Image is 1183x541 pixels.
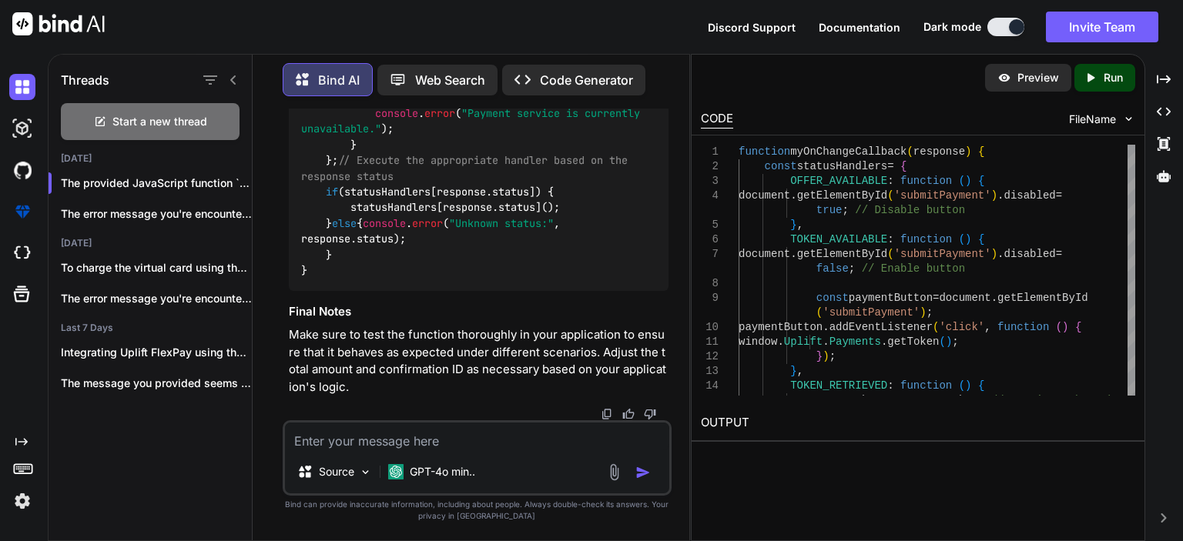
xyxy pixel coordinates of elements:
[784,336,823,348] span: Uplift
[283,499,672,522] p: Bind can provide inaccurate information, including about people. Always double-check its answers....
[622,408,635,420] img: like
[978,379,984,392] span: {
[9,115,35,142] img: darkAi-studio
[692,405,1144,441] h2: OUTPUT
[900,175,952,187] span: function
[816,204,843,216] span: true
[997,248,1004,260] span: .
[9,74,35,100] img: darkChat
[701,174,719,189] div: 3
[849,262,855,275] span: ;
[701,349,719,364] div: 12
[829,321,933,333] span: addEventListener
[289,303,669,321] h3: Final Notes
[1017,70,1059,85] p: Preview
[605,463,623,481] img: attachment
[112,114,207,129] span: Start a new thread
[701,276,719,291] div: 8
[701,291,719,306] div: 9
[900,379,952,392] span: function
[1004,189,1056,202] span: disabled
[635,465,651,480] img: icon
[894,189,991,202] span: 'submitPayment'
[978,233,984,245] span: {
[601,408,613,420] img: copy
[1104,70,1123,85] p: Run
[1122,112,1135,125] img: chevron down
[933,321,939,333] span: (
[984,321,990,333] span: ,
[927,306,933,319] span: ;
[797,365,803,377] span: ,
[907,145,913,158] span: (
[9,240,35,266] img: cloudideIcon
[708,19,796,35] button: Discord Support
[701,364,719,379] div: 13
[739,145,790,158] span: function
[816,262,849,275] span: false
[49,237,252,249] h2: [DATE]
[9,199,35,225] img: premium
[708,21,796,34] span: Discord Support
[701,110,733,129] div: CODE
[862,262,965,275] span: // Enable button
[498,201,535,215] span: status
[1069,112,1116,127] span: FileName
[965,233,971,245] span: )
[933,292,939,304] span: =
[887,160,893,172] span: =
[289,326,669,396] p: Make sure to test the function thoroughly in your application to ensure that it behaves as expect...
[978,175,984,187] span: {
[701,145,719,159] div: 1
[797,160,888,172] span: statusHandlers
[978,394,984,406] span: ;
[797,219,803,231] span: ,
[997,321,1049,333] span: function
[965,379,971,392] span: )
[823,336,829,348] span: .
[913,145,965,158] span: response
[1075,321,1081,333] span: {
[965,145,971,158] span: )
[849,292,933,304] span: paymentButton
[61,345,252,360] p: Integrating Uplift FlexPay using the JavaScript SDK...
[765,160,797,172] span: const
[701,247,719,262] div: 7
[823,321,829,333] span: .
[1056,321,1062,333] span: (
[997,71,1011,85] img: preview
[978,145,984,158] span: {
[790,219,796,231] span: }
[959,379,965,392] span: (
[952,336,958,348] span: ;
[829,336,881,348] span: Payments
[797,189,888,202] span: getElementById
[9,488,35,514] img: settings
[887,175,893,187] span: :
[790,233,887,245] span: TOKEN_AVAILABLE
[449,216,554,230] span: "Unknown status:"
[790,365,796,377] span: }
[991,394,1127,406] span: // Retrieve the token
[326,185,338,199] span: if
[1046,12,1158,42] button: Invite Team
[388,464,404,479] img: GPT-4o mini
[701,218,719,232] div: 5
[61,175,252,191] p: The provided JavaScript function `myOnCh...
[940,292,991,304] span: document
[412,216,443,230] span: error
[424,106,455,120] span: error
[701,159,719,174] div: 2
[855,204,965,216] span: // Disable button
[739,248,790,260] span: document
[701,335,719,349] div: 11
[61,260,252,276] p: To charge the virtual card using the...
[301,154,634,183] span: // Execute the appropriate handler based on the response status
[1056,248,1062,260] span: =
[920,306,926,319] span: )
[540,71,633,89] p: Code Generator
[816,394,849,406] span: const
[332,216,357,230] span: else
[739,336,777,348] span: window
[1062,321,1068,333] span: )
